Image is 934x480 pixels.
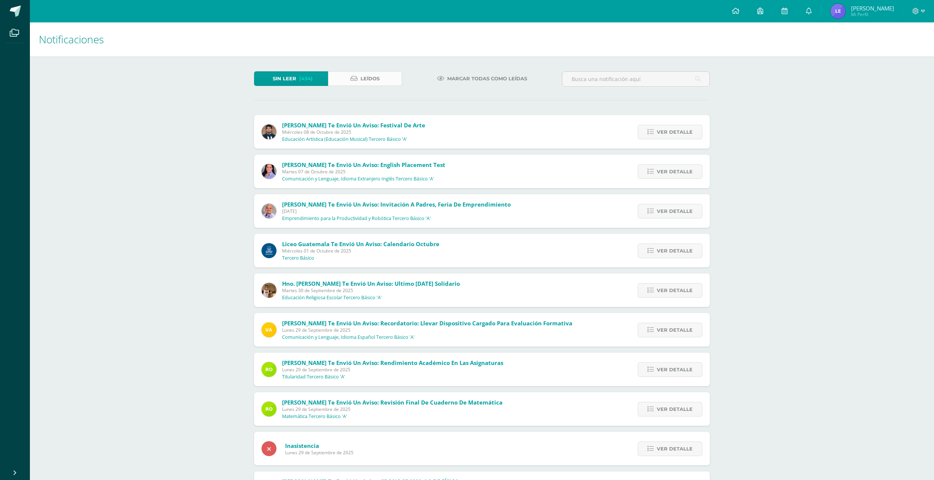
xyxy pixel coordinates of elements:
[428,71,536,86] a: Marcar todas como leídas
[285,442,353,449] span: Inasistencia
[282,319,572,327] span: [PERSON_NAME] te envió un aviso: Recordatorio: llevar dispositivo cargado para evaluación formativa
[262,322,276,337] img: 78707b32dfccdab037c91653f10936d8.png
[273,72,296,86] span: Sin leer
[39,32,104,46] span: Notificaciones
[657,284,693,297] span: Ver detalle
[657,323,693,337] span: Ver detalle
[282,136,407,142] p: Educación Artística (Educación Musical) Tercero Básico 'A'
[282,168,445,175] span: Martes 07 de Octubre de 2025
[361,72,380,86] span: Leídos
[657,402,693,416] span: Ver detalle
[657,363,693,377] span: Ver detalle
[285,449,353,456] span: Lunes 29 de Septiembre de 2025
[282,121,425,129] span: [PERSON_NAME] te envió un aviso: Festival de Arte
[282,240,439,248] span: Liceo Guatemala te envió un aviso: Calendario octubre
[282,208,511,214] span: [DATE]
[282,176,434,182] p: Comunicación y Lenguaje, Idioma Extranjero Inglés Tercero Básico 'A'
[262,362,276,377] img: 53ebae3843709d0b88523289b497d643.png
[262,243,276,258] img: b41cd0bd7c5dca2e84b8bd7996f0ae72.png
[262,402,276,416] img: 53ebae3843709d0b88523289b497d643.png
[282,129,425,135] span: Miércoles 08 de Octubre de 2025
[282,287,460,294] span: Martes 30 de Septiembre de 2025
[657,204,693,218] span: Ver detalle
[282,406,502,412] span: Lunes 29 de Septiembre de 2025
[282,216,431,222] p: Emprendimiento para la Productividad y Robótica Tercero Básico 'A'
[299,72,313,86] span: (434)
[657,165,693,179] span: Ver detalle
[282,280,460,287] span: Hno. [PERSON_NAME] te envió un aviso: Ultimo [DATE] solidario
[282,359,503,366] span: [PERSON_NAME] te envió un aviso: Rendimiento académico en las asignaturas
[262,124,276,139] img: 1395cc2228810b8e70f48ddc66b3ae79.png
[262,204,276,219] img: f4ddca51a09d81af1cee46ad6847c426.png
[657,442,693,456] span: Ver detalle
[562,72,709,86] input: Busca una notificación aquí
[282,334,415,340] p: Comunicación y Lenguaje, Idioma Español Tercero Básico 'A'
[262,164,276,179] img: fcfe301c019a4ea5441e6928b14c91ea.png
[282,399,502,406] span: [PERSON_NAME] te envió un aviso: Revisión final de cuaderno de Matemática
[282,255,314,261] p: Tercero Básico
[262,283,276,298] img: fb77d4dd8f1c1b98edfade1d400ecbce.png
[282,414,347,419] p: Matemática Tercero Básico 'A'
[282,161,445,168] span: [PERSON_NAME] te envió un aviso: English Placement Test
[851,4,894,12] span: [PERSON_NAME]
[328,71,402,86] a: Leídos
[282,366,503,373] span: Lunes 29 de Septiembre de 2025
[831,4,845,19] img: ef2f17affd3ce01d0abdce98f34cef77.png
[851,11,894,18] span: Mi Perfil
[282,248,439,254] span: Miércoles 01 de Octubre de 2025
[254,71,328,86] a: Sin leer(434)
[282,374,345,380] p: Titularidad Tercero Básico 'A'
[657,244,693,258] span: Ver detalle
[282,295,382,301] p: Educación Religiosa Escolar Tercero Básico 'A'
[282,327,572,333] span: Lunes 29 de Septiembre de 2025
[282,201,511,208] span: [PERSON_NAME] te envió un aviso: Invitación a Padres, Feria de Emprendimiento
[657,125,693,139] span: Ver detalle
[447,72,527,86] span: Marcar todas como leídas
